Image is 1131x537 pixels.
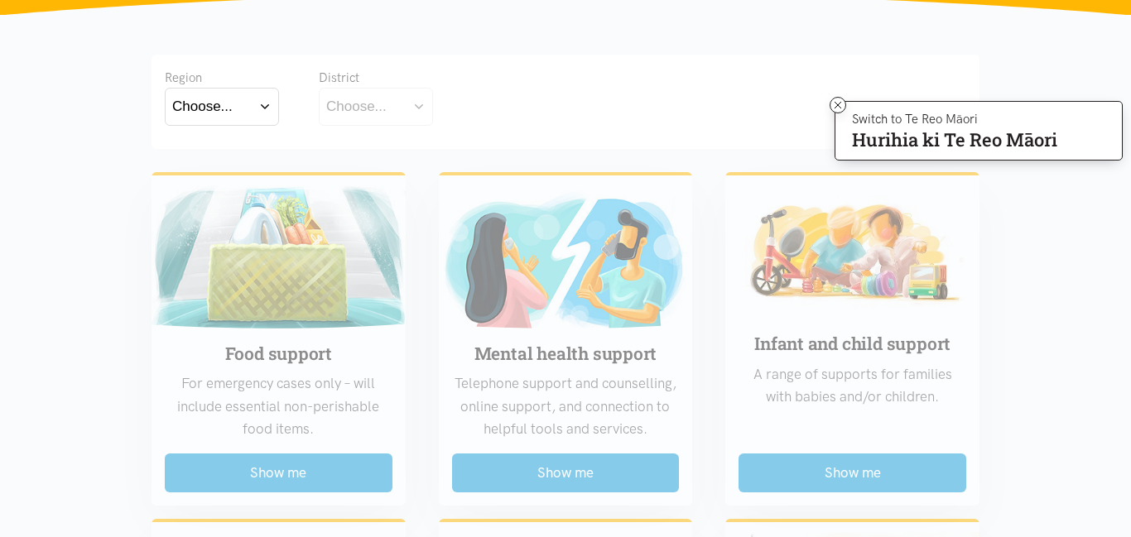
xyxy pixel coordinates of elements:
div: Choose... [326,95,387,117]
div: District [319,68,433,88]
button: Choose... [319,88,433,125]
p: Hurihia ki Te Reo Māori [852,132,1057,147]
p: Switch to Te Reo Māori [852,114,1057,124]
button: Choose... [165,88,279,125]
div: Region [165,68,279,88]
div: Choose... [172,95,233,117]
